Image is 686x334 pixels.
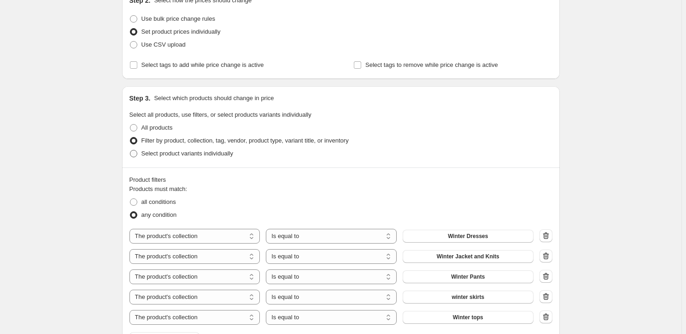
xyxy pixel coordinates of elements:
[451,293,484,301] span: winter skirts
[141,61,264,68] span: Select tags to add while price change is active
[403,250,534,263] button: Winter Jacket and Knits
[141,41,186,48] span: Use CSV upload
[141,211,177,218] span: any condition
[129,94,151,103] h2: Step 3.
[141,28,221,35] span: Set product prices individually
[141,150,233,157] span: Select product variants individually
[403,311,534,324] button: Winter tops
[403,270,534,283] button: Winter Pants
[453,314,483,321] span: Winter tops
[129,111,311,118] span: Select all products, use filters, or select products variants individually
[448,233,488,240] span: Winter Dresses
[154,94,274,103] p: Select which products should change in price
[129,175,552,185] div: Product filters
[365,61,498,68] span: Select tags to remove while price change is active
[141,137,349,144] span: Filter by product, collection, tag, vendor, product type, variant title, or inventory
[403,291,534,304] button: winter skirts
[129,185,188,192] span: Products must match:
[451,273,485,280] span: Winter Pants
[141,124,173,131] span: All products
[437,253,499,260] span: Winter Jacket and Knits
[141,198,176,205] span: all conditions
[403,230,534,243] button: Winter Dresses
[141,15,215,22] span: Use bulk price change rules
